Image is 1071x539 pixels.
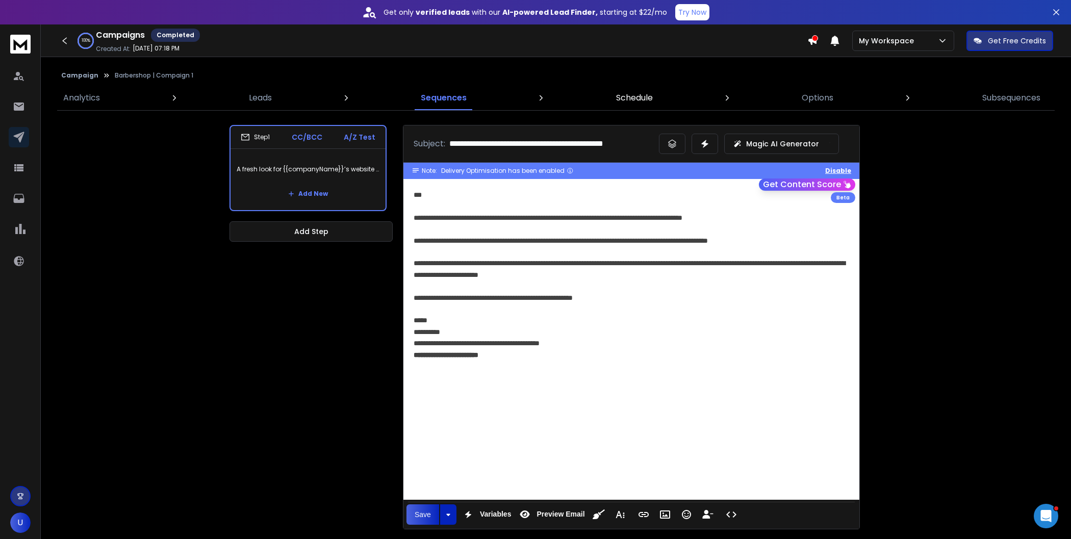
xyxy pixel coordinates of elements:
[610,504,630,525] button: More Text
[415,86,473,110] a: Sequences
[678,7,706,17] p: Try Now
[344,132,375,142] p: A/Z Test
[61,71,98,80] button: Campaign
[966,31,1053,51] button: Get Free Credits
[746,139,819,149] p: Magic AI Generator
[988,36,1046,46] p: Get Free Credits
[722,504,741,525] button: Code View
[229,221,393,242] button: Add Step
[724,134,839,154] button: Magic AI Generator
[759,178,855,191] button: Get Content Score
[406,504,439,525] button: Save
[825,167,851,175] button: Disable
[655,504,675,525] button: Insert Image (⌘P)
[982,92,1040,104] p: Subsequences
[859,36,918,46] p: My Workspace
[133,44,180,53] p: [DATE] 07:18 PM
[502,7,598,17] strong: AI-powered Lead Finder,
[441,167,574,175] div: Delivery Optimisation has been enabled
[82,38,90,44] p: 100 %
[422,167,437,175] span: Note:
[634,504,653,525] button: Insert Link (⌘K)
[458,504,514,525] button: Variables
[976,86,1047,110] a: Subsequences
[249,92,272,104] p: Leads
[229,125,387,211] li: Step1CC/BCCA/Z TestA fresh look for {{companyName}}’s website — on usAdd New
[10,512,31,533] button: U
[421,92,467,104] p: Sequences
[831,192,855,203] div: Beta
[96,45,131,53] p: Created At:
[384,7,667,17] p: Get only with our starting at $22/mo
[416,7,470,17] strong: verified leads
[63,92,100,104] p: Analytics
[151,29,200,42] div: Completed
[478,510,514,519] span: Variables
[243,86,278,110] a: Leads
[115,71,193,80] p: Barbershop | Compaign 1
[802,92,833,104] p: Options
[610,86,659,110] a: Schedule
[414,138,445,150] p: Subject:
[10,35,31,54] img: logo
[589,504,608,525] button: Clean HTML
[241,133,270,142] div: Step 1
[675,4,709,20] button: Try Now
[57,86,106,110] a: Analytics
[292,132,322,142] p: CC/BCC
[237,155,379,184] p: A fresh look for {{companyName}}’s website — on us
[677,504,696,525] button: Emoticons
[96,29,145,41] h1: Campaigns
[534,510,586,519] span: Preview Email
[515,504,586,525] button: Preview Email
[616,92,653,104] p: Schedule
[796,86,839,110] a: Options
[698,504,718,525] button: Insert Unsubscribe Link
[280,184,336,204] button: Add New
[1034,504,1058,528] iframe: Intercom live chat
